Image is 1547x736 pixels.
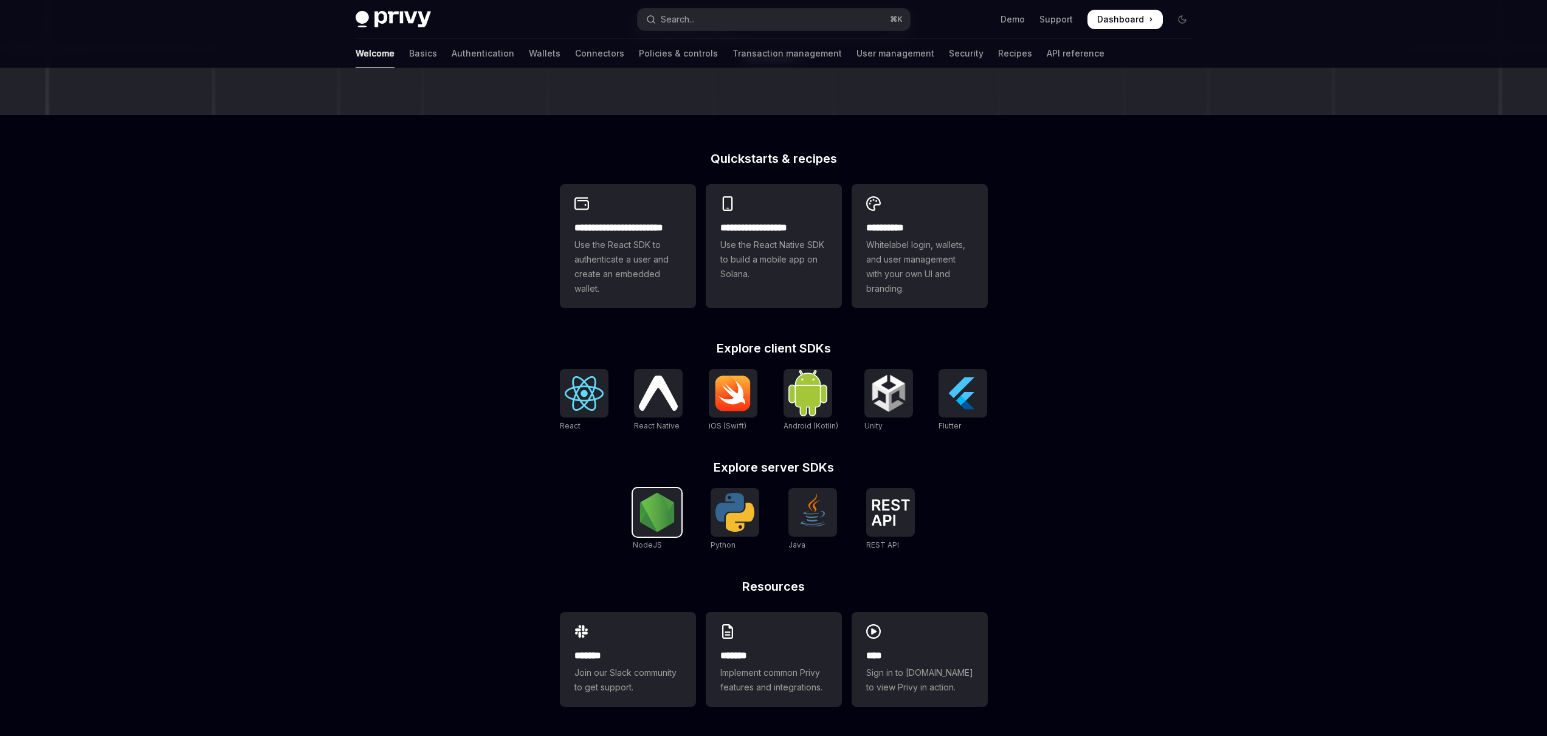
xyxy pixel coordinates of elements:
[711,540,736,549] span: Python
[638,9,910,30] button: Open search
[1097,13,1144,26] span: Dashboard
[943,374,982,413] img: Flutter
[560,369,608,432] a: ReactReact
[661,12,695,27] div: Search...
[852,184,988,308] a: **** *****Whitelabel login, wallets, and user management with your own UI and branding.
[720,238,827,281] span: Use the React Native SDK to build a mobile app on Solana.
[1173,10,1192,29] button: Toggle dark mode
[711,488,759,551] a: PythonPython
[709,421,746,430] span: iOS (Swift)
[856,39,934,68] a: User management
[788,370,827,416] img: Android (Kotlin)
[633,540,662,549] span: NodeJS
[1047,39,1104,68] a: API reference
[949,39,984,68] a: Security
[706,184,842,308] a: **** **** **** ***Use the React Native SDK to build a mobile app on Solana.
[639,376,678,410] img: React Native
[706,612,842,707] a: **** **Implement common Privy features and integrations.
[866,665,973,695] span: Sign in to [DOMAIN_NAME] to view Privy in action.
[1087,10,1163,29] a: Dashboard
[714,375,753,411] img: iOS (Swift)
[565,376,604,411] img: React
[633,488,681,551] a: NodeJSNodeJS
[866,488,915,551] a: REST APIREST API
[639,39,718,68] a: Policies & controls
[864,421,883,430] span: Unity
[869,374,908,413] img: Unity
[560,153,988,165] h2: Quickstarts & recipes
[788,488,837,551] a: JavaJava
[1001,13,1025,26] a: Demo
[560,461,988,473] h2: Explore server SDKs
[852,612,988,707] a: ****Sign in to [DOMAIN_NAME] to view Privy in action.
[574,238,681,296] span: Use the React SDK to authenticate a user and create an embedded wallet.
[732,39,842,68] a: Transaction management
[864,369,913,432] a: UnityUnity
[452,39,514,68] a: Authentication
[709,369,757,432] a: iOS (Swift)iOS (Swift)
[574,665,681,695] span: Join our Slack community to get support.
[871,499,910,526] img: REST API
[634,369,683,432] a: React NativeReact Native
[560,421,581,430] span: React
[356,39,395,68] a: Welcome
[793,493,832,532] img: Java
[939,421,961,430] span: Flutter
[866,540,899,549] span: REST API
[356,11,431,28] img: dark logo
[720,665,827,695] span: Implement common Privy features and integrations.
[409,39,437,68] a: Basics
[784,369,838,432] a: Android (Kotlin)Android (Kotlin)
[715,493,754,532] img: Python
[529,39,560,68] a: Wallets
[634,421,680,430] span: React Native
[866,238,973,296] span: Whitelabel login, wallets, and user management with your own UI and branding.
[560,342,988,354] h2: Explore client SDKs
[560,580,988,593] h2: Resources
[788,540,805,549] span: Java
[575,39,624,68] a: Connectors
[890,15,903,24] span: ⌘ K
[939,369,987,432] a: FlutterFlutter
[998,39,1032,68] a: Recipes
[560,612,696,707] a: **** **Join our Slack community to get support.
[784,421,838,430] span: Android (Kotlin)
[1039,13,1073,26] a: Support
[638,493,677,532] img: NodeJS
